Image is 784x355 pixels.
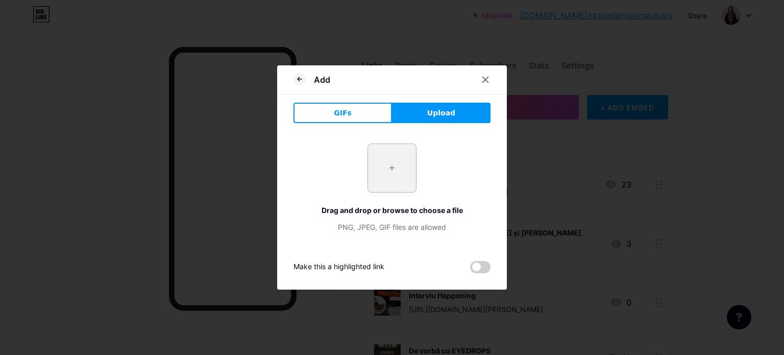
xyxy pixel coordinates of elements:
span: GIFs [334,108,352,119]
div: Drag and drop or browse to choose a file [293,205,491,216]
button: GIFs [293,103,392,123]
span: Upload [427,108,455,119]
button: Upload [392,103,491,123]
div: PNG, JPEG, GIF files are allowed [293,222,491,232]
div: Make this a highlighted link [293,261,384,273]
div: Add [314,74,330,86]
